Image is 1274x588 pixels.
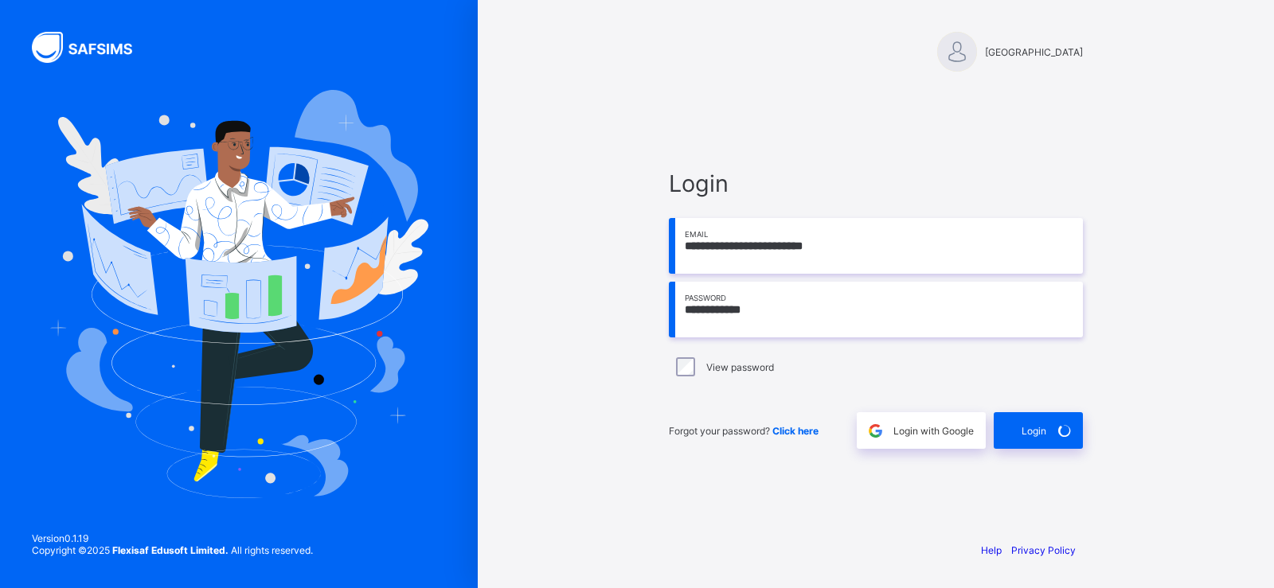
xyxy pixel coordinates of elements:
[669,425,819,437] span: Forgot your password?
[706,361,774,373] label: View password
[669,169,1083,197] span: Login
[1022,425,1046,437] span: Login
[32,544,313,556] span: Copyright © 2025 All rights reserved.
[32,32,151,63] img: SAFSIMS Logo
[981,544,1002,556] a: Help
[772,425,819,437] a: Click here
[893,425,974,437] span: Login with Google
[112,544,229,556] strong: Flexisaf Edusoft Limited.
[866,422,885,440] img: google.396cfc9801f0270233282035f929180a.svg
[49,90,428,497] img: Hero Image
[32,532,313,544] span: Version 0.1.19
[985,46,1083,58] span: [GEOGRAPHIC_DATA]
[1011,544,1076,556] a: Privacy Policy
